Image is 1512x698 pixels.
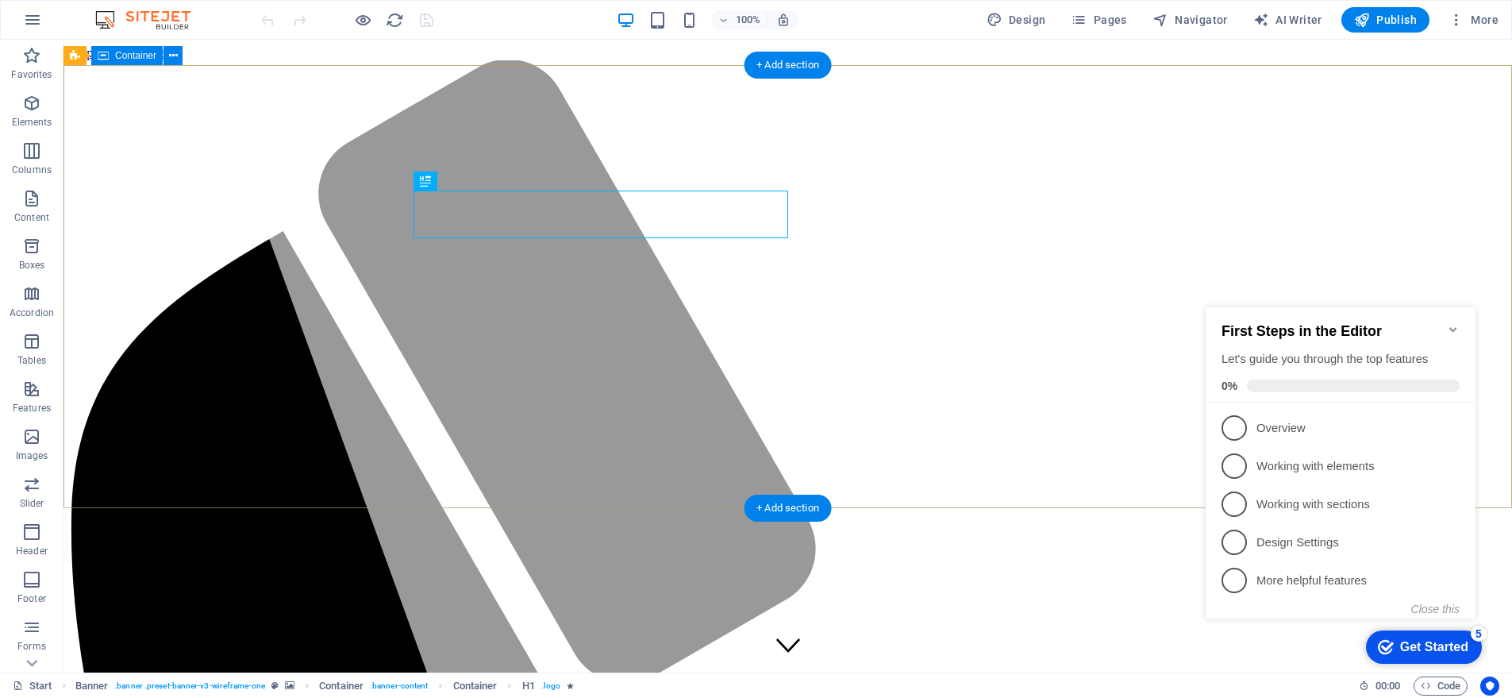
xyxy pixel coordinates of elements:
[1375,677,1400,696] span: 00 00
[20,497,44,510] p: Slider
[735,10,760,29] h6: 100%
[987,12,1046,28] span: Design
[567,681,574,690] i: Element contains an animation
[91,10,210,29] img: Editor Logo
[16,449,48,462] p: Images
[22,67,260,83] div: Let's guide you through the top features
[12,116,52,129] p: Elements
[201,356,269,370] div: Get Started
[744,495,832,522] div: + Add section
[115,51,156,60] span: Container
[19,259,45,272] p: Boxes
[10,307,54,319] p: Accordion
[16,545,48,557] p: Header
[17,640,46,653] p: Forms
[6,163,276,201] li: Working with elements
[522,677,535,696] span: Click to select. Double-click to edit
[370,677,428,696] span: . banner-content
[13,402,51,415] p: Features
[6,6,112,20] a: Skip to main content
[744,52,832,79] div: + Add section
[1146,7,1234,33] button: Navigator
[6,125,276,163] li: Overview
[6,239,276,277] li: Design Settings
[1253,12,1322,28] span: AI Writer
[385,10,404,29] button: reload
[453,677,498,696] span: Click to select. Double-click to edit
[1341,7,1429,33] button: Publish
[776,13,791,27] i: On resize automatically adjust zoom level to fit chosen device.
[57,136,248,152] p: Overview
[1071,12,1126,28] span: Pages
[57,212,248,229] p: Working with sections
[1442,7,1505,33] button: More
[1152,12,1228,28] span: Navigator
[1449,12,1499,28] span: More
[11,68,52,81] p: Favorites
[1421,677,1460,696] span: Code
[541,677,560,696] span: . logo
[1359,677,1401,696] h6: Session time
[167,346,283,380] div: Get Started 5 items remaining, 0% complete
[57,174,248,191] p: Working with elements
[1387,680,1389,692] span: :
[75,677,109,696] span: Click to select. Double-click to edit
[57,288,248,305] p: More helpful features
[386,11,404,29] i: Reload page
[1064,7,1133,33] button: Pages
[1354,12,1417,28] span: Publish
[12,164,52,176] p: Columns
[271,341,287,357] div: 5
[980,7,1052,33] button: Design
[1414,677,1468,696] button: Code
[22,39,260,56] h2: First Steps in the Editor
[75,677,575,696] nav: breadcrumb
[6,201,276,239] li: Working with sections
[248,39,260,52] div: Minimize checklist
[271,681,279,690] i: This element is a customizable preset
[285,681,294,690] i: This element contains a background
[353,10,372,29] button: Click here to leave preview mode and continue editing
[14,211,49,224] p: Content
[13,677,52,696] a: Click to cancel selection. Double-click to open Pages
[711,10,768,29] button: 100%
[212,318,260,331] button: Close this
[1247,7,1329,33] button: AI Writer
[57,250,248,267] p: Design Settings
[1480,677,1499,696] button: Usercentrics
[319,677,364,696] span: Click to select. Double-click to edit
[114,677,265,696] span: . banner .preset-banner-v3-wireframe-one
[6,277,276,315] li: More helpful features
[22,95,48,108] span: 0%
[980,7,1052,33] div: Design (Ctrl+Alt+Y)
[17,592,46,605] p: Footer
[17,354,46,367] p: Tables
